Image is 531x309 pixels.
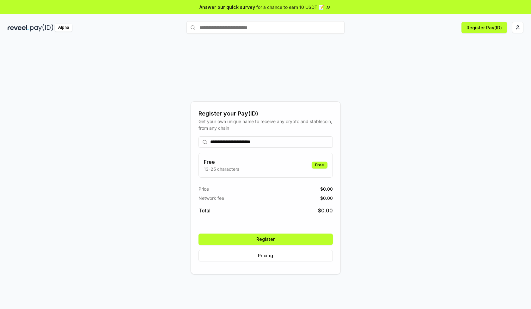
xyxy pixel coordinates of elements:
span: Total [198,207,211,214]
div: Alpha [55,24,72,32]
span: $ 0.00 [320,195,333,201]
p: 13-25 characters [204,166,239,172]
div: Get your own unique name to receive any crypto and stablecoin, from any chain [198,118,333,131]
button: Pricing [198,250,333,261]
span: for a chance to earn 10 USDT 📝 [256,4,324,10]
button: Register Pay(ID) [461,22,507,33]
span: Price [198,186,209,192]
button: Register [198,234,333,245]
img: pay_id [30,24,53,32]
span: $ 0.00 [320,186,333,192]
img: reveel_dark [8,24,29,32]
div: Register your Pay(ID) [198,109,333,118]
span: Answer our quick survey [199,4,255,10]
h3: Free [204,158,239,166]
span: Network fee [198,195,224,201]
div: Free [312,162,327,169]
span: $ 0.00 [318,207,333,214]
